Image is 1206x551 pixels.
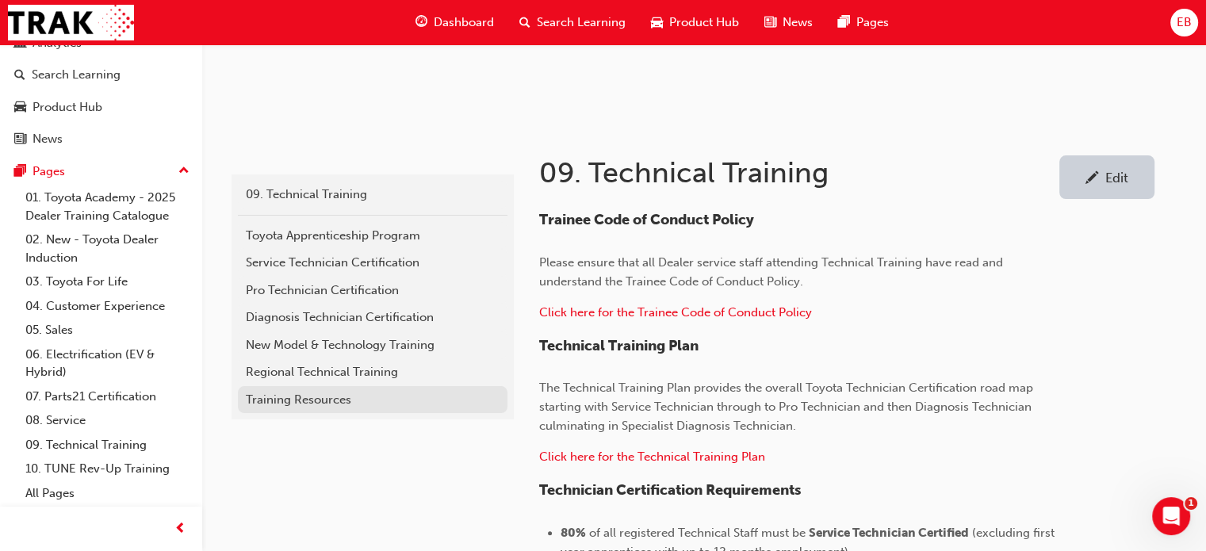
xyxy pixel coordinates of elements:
[539,381,1036,433] span: The Technical Training Plan provides the overall Toyota Technician Certification road map startin...
[6,60,196,90] a: Search Learning
[246,363,500,381] div: Regional Technical Training
[589,526,806,540] span: of all registered Technical Staff must be
[238,277,507,304] a: Pro Technician Certification
[14,101,26,115] span: car-icon
[6,93,196,122] a: Product Hub
[19,408,196,433] a: 08. Service
[403,6,507,39] a: guage-iconDashboard
[856,13,889,32] span: Pages
[19,186,196,228] a: 01. Toyota Academy - 2025 Dealer Training Catalogue
[638,6,752,39] a: car-iconProduct Hub
[651,13,663,33] span: car-icon
[519,13,530,33] span: search-icon
[19,294,196,319] a: 04. Customer Experience
[1152,497,1190,535] iframe: Intercom live chat
[415,13,427,33] span: guage-icon
[539,305,812,320] a: Click here for the Trainee Code of Conduct Policy
[238,181,507,209] a: 09. Technical Training
[1177,13,1192,32] span: EB
[238,222,507,250] a: Toyota Apprenticeship Program
[507,6,638,39] a: search-iconSearch Learning
[19,270,196,294] a: 03. Toyota For Life
[1085,171,1099,187] span: pencil-icon
[764,13,776,33] span: news-icon
[14,132,26,147] span: news-icon
[19,481,196,506] a: All Pages
[539,337,699,354] span: Technical Training Plan
[178,161,190,182] span: up-icon
[246,227,500,245] div: Toyota Apprenticeship Program
[434,13,494,32] span: Dashboard
[539,211,754,228] span: Trainee Code of Conduct Policy
[1059,155,1154,199] a: Edit
[809,526,969,540] span: Service Technician Certified
[32,66,121,84] div: Search Learning
[19,385,196,409] a: 07. Parts21 Certification
[838,13,850,33] span: pages-icon
[783,13,813,32] span: News
[6,157,196,186] button: Pages
[33,130,63,148] div: News
[33,98,102,117] div: Product Hub
[537,13,626,32] span: Search Learning
[246,254,500,272] div: Service Technician Certification
[752,6,825,39] a: news-iconNews
[539,450,765,464] span: Click here for the Technical Training Plan
[246,391,500,409] div: Training Resources
[825,6,902,39] a: pages-iconPages
[174,519,186,539] span: prev-icon
[246,281,500,300] div: Pro Technician Certification
[19,457,196,481] a: 10. TUNE Rev-Up Training
[8,5,134,40] img: Trak
[238,358,507,386] a: Regional Technical Training
[539,255,1006,289] span: Please ensure that all Dealer service staff attending Technical Training have read and understand...
[539,450,765,464] a: ​Click here for the Technical Training Plan
[669,13,739,32] span: Product Hub
[238,331,507,359] a: New Model & Technology Training
[14,68,25,82] span: search-icon
[1170,9,1198,36] button: EB
[539,155,1059,190] h1: 09. Technical Training
[19,433,196,457] a: 09. Technical Training
[19,342,196,385] a: 06. Electrification (EV & Hybrid)
[14,165,26,179] span: pages-icon
[238,304,507,331] a: Diagnosis Technician Certification
[246,186,500,204] div: 09. Technical Training
[19,228,196,270] a: 02. New - Toyota Dealer Induction
[246,336,500,354] div: New Model & Technology Training
[561,526,586,540] span: 80%
[6,124,196,154] a: News
[1105,170,1128,186] div: Edit
[238,249,507,277] a: Service Technician Certification
[33,163,65,181] div: Pages
[238,386,507,414] a: Training Resources
[1185,497,1197,510] span: 1
[19,318,196,342] a: 05. Sales
[539,481,801,499] span: Technician Certification Requirements
[14,36,26,51] span: chart-icon
[246,308,500,327] div: Diagnosis Technician Certification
